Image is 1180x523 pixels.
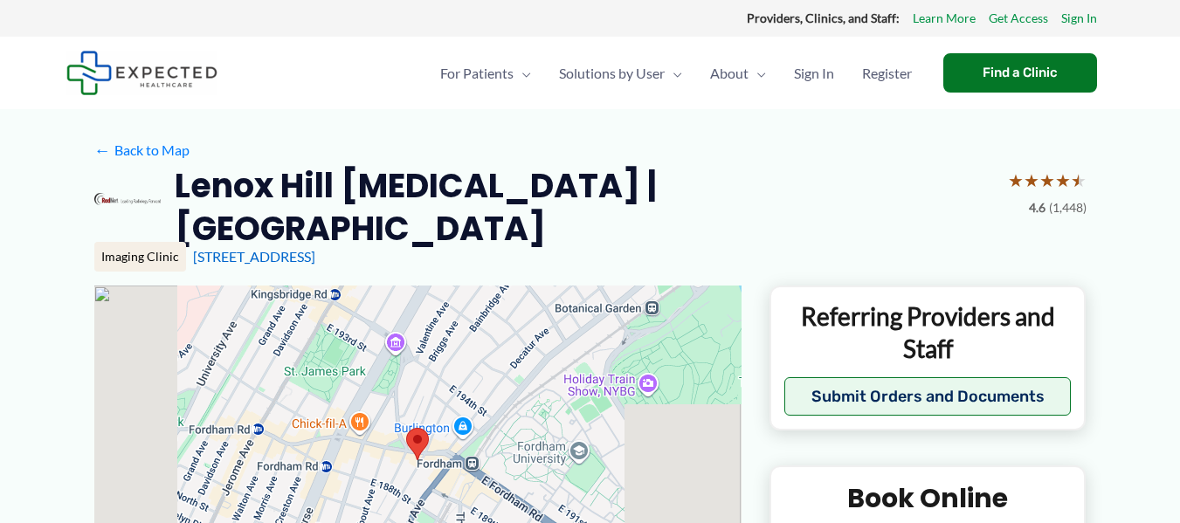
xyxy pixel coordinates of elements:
span: Menu Toggle [665,43,682,104]
a: Solutions by UserMenu Toggle [545,43,696,104]
a: AboutMenu Toggle [696,43,780,104]
nav: Primary Site Navigation [426,43,926,104]
a: Find a Clinic [943,53,1097,93]
h2: Lenox Hill [MEDICAL_DATA] | [GEOGRAPHIC_DATA] [175,164,994,251]
a: Register [848,43,926,104]
span: ★ [1039,164,1055,196]
a: Learn More [913,7,976,30]
span: Sign In [794,43,834,104]
span: ★ [1055,164,1071,196]
strong: Providers, Clinics, and Staff: [747,10,900,25]
div: Imaging Clinic [94,242,186,272]
span: (1,448) [1049,196,1087,219]
a: Sign In [780,43,848,104]
span: Menu Toggle [514,43,531,104]
h2: Book Online [785,481,1071,515]
span: Solutions by User [559,43,665,104]
a: Get Access [989,7,1048,30]
p: Referring Providers and Staff [784,300,1072,364]
span: Register [862,43,912,104]
span: 4.6 [1029,196,1045,219]
span: About [710,43,749,104]
span: ★ [1024,164,1039,196]
button: Submit Orders and Documents [784,377,1072,416]
a: [STREET_ADDRESS] [193,248,315,265]
span: ← [94,141,111,158]
span: ★ [1071,164,1087,196]
span: Menu Toggle [749,43,766,104]
img: Expected Healthcare Logo - side, dark font, small [66,51,217,95]
span: ★ [1008,164,1024,196]
a: ←Back to Map [94,137,190,163]
a: For PatientsMenu Toggle [426,43,545,104]
span: For Patients [440,43,514,104]
a: Sign In [1061,7,1097,30]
